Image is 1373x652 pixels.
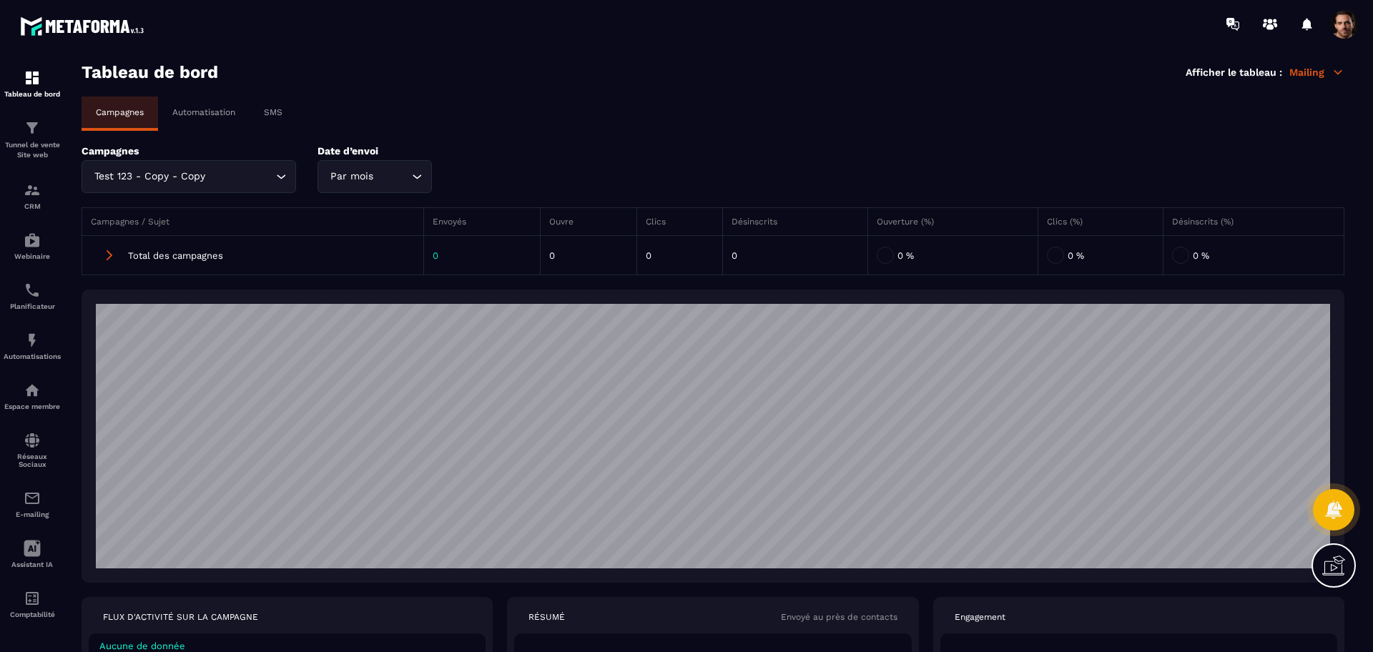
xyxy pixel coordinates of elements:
th: Campagnes / Sujet [82,208,424,236]
p: Assistant IA [4,560,61,568]
a: automationsautomationsAutomatisations [4,321,61,371]
div: Search for option [318,160,432,193]
p: Planificateur [4,302,61,310]
td: 0 [723,236,867,275]
td: 0 [636,236,723,275]
p: Date d’envoi [318,145,496,157]
div: 0 % [1172,244,1335,266]
div: Search for option [82,160,296,193]
p: Engagement [955,611,1005,623]
th: Clics (%) [1038,208,1163,236]
img: formation [24,182,41,199]
img: automations [24,382,41,399]
img: automations [24,232,41,249]
img: formation [24,119,41,137]
div: 0 % [1047,244,1154,266]
p: Comptabilité [4,611,61,618]
p: Campagnes [82,145,296,157]
div: 0 % [877,244,1030,266]
img: accountant [24,590,41,607]
input: Search for option [376,169,408,184]
a: automationsautomationsWebinaire [4,221,61,271]
img: social-network [24,432,41,449]
th: Envoyés [423,208,541,236]
p: Réseaux Sociaux [4,453,61,468]
span: Test 123 - Copy - Copy [91,169,208,184]
a: automationsautomationsEspace membre [4,371,61,421]
p: Afficher le tableau : [1186,66,1282,78]
img: scheduler [24,282,41,299]
th: Ouvre [541,208,636,236]
p: Automatisation [172,107,235,117]
a: emailemailE-mailing [4,479,61,529]
p: Webinaire [4,252,61,260]
th: Désinscrits (%) [1163,208,1344,236]
p: RÉSUMÉ [528,611,565,623]
a: formationformationTableau de bord [4,59,61,109]
a: accountantaccountantComptabilité [4,579,61,629]
h3: Tableau de bord [82,62,218,82]
span: Par mois [327,169,376,184]
th: Désinscrits [723,208,867,236]
p: Tunnel de vente Site web [4,140,61,160]
div: Total des campagnes [91,244,415,266]
img: automations [24,332,41,349]
img: formation [24,69,41,87]
a: Assistant IA [4,529,61,579]
th: Clics [636,208,723,236]
th: Ouverture (%) [867,208,1038,236]
p: Espace membre [4,402,61,410]
p: Envoyé au près de contacts [781,611,897,623]
a: schedulerschedulerPlanificateur [4,271,61,321]
p: Automatisations [4,352,61,360]
p: Aucune de donnée [99,641,475,651]
p: Tableau de bord [4,90,61,98]
img: logo [20,13,149,39]
p: CRM [4,202,61,210]
p: Campagnes [96,107,144,117]
p: Mailing [1289,66,1344,79]
a: formationformationTunnel de vente Site web [4,109,61,171]
a: formationformationCRM [4,171,61,221]
img: email [24,490,41,507]
td: 0 [423,236,541,275]
p: SMS [264,107,282,117]
p: FLUX D'ACTIVITÉ SUR LA CAMPAGNE [103,611,258,623]
input: Search for option [208,169,272,184]
td: 0 [541,236,636,275]
p: E-mailing [4,510,61,518]
a: social-networksocial-networkRéseaux Sociaux [4,421,61,479]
